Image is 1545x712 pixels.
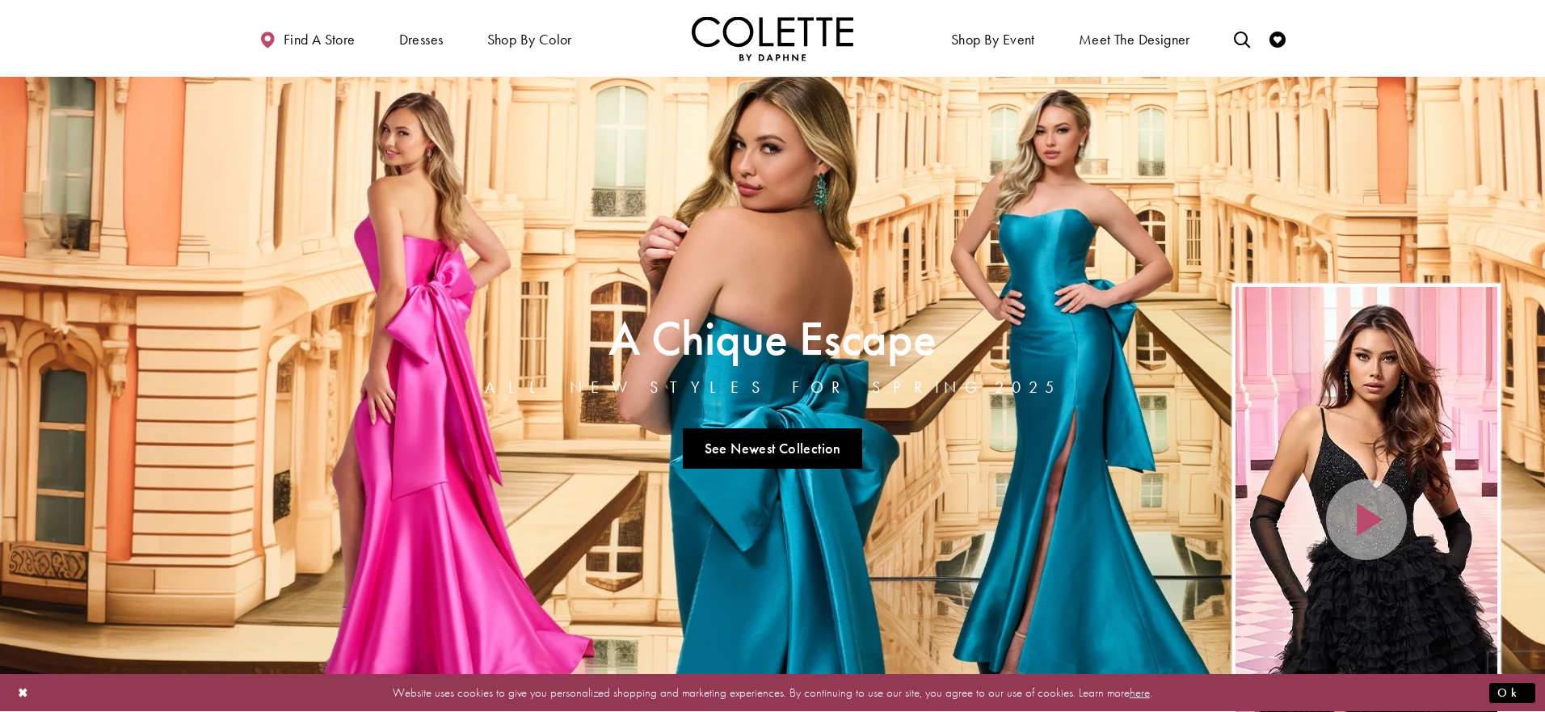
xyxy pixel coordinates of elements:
[10,679,37,707] button: Close Dialog
[1130,685,1150,701] a: here
[480,422,1065,475] ul: Slider Links
[116,682,1429,704] p: Website uses cookies to give you personalized shopping and marketing experiences. By continuing t...
[683,428,862,469] a: See Newest Collection A Chique Escape All New Styles For Spring 2025
[1489,683,1535,703] button: Submit Dialog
